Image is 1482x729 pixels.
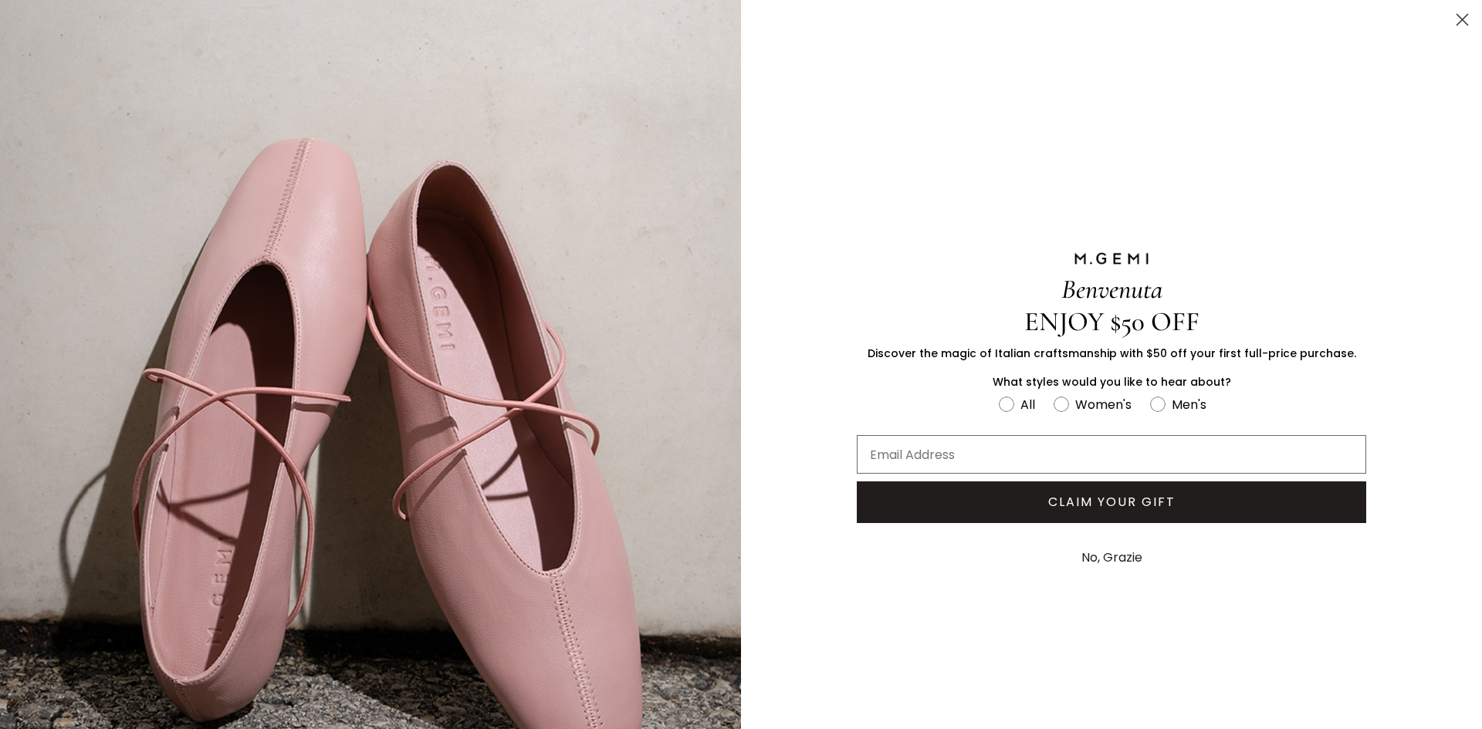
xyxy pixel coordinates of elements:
div: Men's [1172,395,1206,414]
img: M.GEMI [1073,251,1150,265]
button: No, Grazie [1074,538,1150,577]
div: Women's [1075,395,1132,414]
div: All [1020,395,1035,414]
span: ENJOY $50 OFF [1024,305,1199,338]
span: What styles would you like to hear about? [993,374,1231,390]
button: Close dialog [1449,6,1476,33]
button: CLAIM YOUR GIFT [857,481,1366,523]
span: Benvenuta [1061,273,1162,305]
span: Discover the magic of Italian craftsmanship with $50 off your first full-price purchase. [868,346,1356,361]
input: Email Address [857,435,1366,474]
